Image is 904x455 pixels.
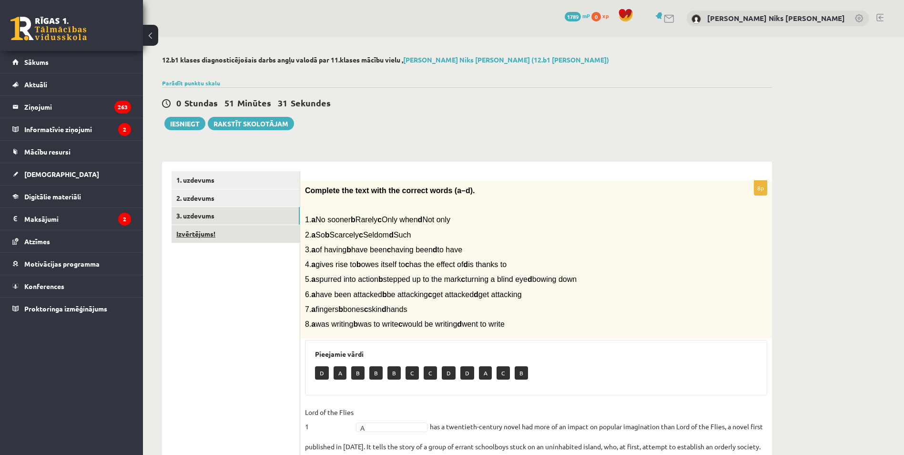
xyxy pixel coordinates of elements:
i: 263 [114,101,131,114]
p: A [479,366,492,380]
span: Sekundes [291,97,331,108]
span: 7. fingers bones skin hands [305,305,407,313]
b: a [311,231,315,239]
span: 5. spurred into action stepped up to the mark turning a blind eye bowing down [305,275,577,283]
b: d [389,231,394,239]
b: a [311,275,315,283]
b: b [353,320,358,328]
b: d [528,275,532,283]
a: Mācību resursi [12,141,131,163]
span: 0 [591,12,601,21]
a: Maksājumi2 [12,208,131,230]
a: Ziņojumi263 [12,96,131,118]
p: B [351,366,365,380]
span: xp [602,12,609,20]
span: Digitālie materiāli [24,192,81,201]
span: Konferences [24,282,64,290]
b: c [428,290,432,299]
span: Complete the text with the correct words (a–d). [305,186,475,195]
span: Atzīmes [24,237,50,246]
a: Izvērtējums! [172,225,300,243]
b: a [311,246,315,254]
a: 0 xp [591,12,613,20]
a: Proktoringa izmēģinājums [12,298,131,320]
legend: Ziņojumi [24,96,131,118]
p: B [369,366,383,380]
a: Informatīvie ziņojumi2 [12,118,131,140]
b: a [311,305,315,313]
a: A [356,423,427,432]
b: d [418,216,423,224]
span: 2. So Scarcely Seldom Such [305,231,411,239]
legend: Informatīvie ziņojumi [24,118,131,140]
h3: Pieejamie vārdi [315,350,757,358]
span: 6. have been attacked be attacking get attacked get attacking [305,290,522,299]
b: c [387,246,391,254]
b: a [311,216,315,224]
span: 1. No sooner Rarely Only when Not only [305,216,450,224]
a: Atzīmes [12,230,131,252]
b: c [364,305,368,313]
span: [DEMOGRAPHIC_DATA] [24,170,99,178]
p: C [406,366,419,380]
p: D [442,366,456,380]
img: Jānis Niks Balodis [691,14,701,24]
p: B [515,366,528,380]
b: b [346,246,351,254]
b: c [377,216,382,224]
a: [DEMOGRAPHIC_DATA] [12,163,131,185]
a: Rīgas 1. Tālmācības vidusskola [10,17,87,41]
span: mP [582,12,590,20]
span: Stundas [184,97,218,108]
b: b [378,275,383,283]
span: 4. gives rise to owes itself to has the effect of is thanks to [305,260,507,269]
a: Motivācijas programma [12,253,131,275]
b: b [356,260,361,269]
p: C [424,366,437,380]
h2: 12.b1 klases diagnosticējošais darbs angļu valodā par 11.klases mācību vielu , [162,56,772,64]
b: c [398,320,403,328]
a: 2. uzdevums [172,189,300,207]
i: 2 [118,213,131,226]
p: Lord of the Flies 1 [305,405,354,434]
b: d [382,305,386,313]
b: c [359,231,363,239]
a: Digitālie materiāli [12,186,131,207]
b: b [338,305,343,313]
b: b [382,290,387,299]
span: Aktuāli [24,80,47,89]
b: a [311,260,315,269]
a: Konferences [12,275,131,297]
span: 31 [278,97,287,108]
span: 1789 [565,12,581,21]
p: C [497,366,510,380]
b: a [311,320,315,328]
span: Mācību resursi [24,147,71,156]
i: 2 [118,123,131,136]
a: [PERSON_NAME] Niks [PERSON_NAME] [707,13,845,23]
span: 8. was writing was to write would be writing went to write [305,320,505,328]
span: Motivācijas programma [24,259,100,268]
b: c [461,275,465,283]
a: 3. uzdevums [172,207,300,225]
a: 1789 mP [565,12,590,20]
p: D [315,366,329,380]
a: Parādīt punktu skalu [162,79,220,87]
span: Minūtes [237,97,271,108]
b: d [433,246,437,254]
b: d [457,320,462,328]
b: a [311,290,315,299]
b: d [474,290,478,299]
legend: Maksājumi [24,208,131,230]
span: 3. of having have been having been to have [305,246,462,254]
a: Rakstīt skolotājam [208,117,294,130]
span: Sākums [24,58,49,66]
p: A [334,366,346,380]
p: D [460,366,474,380]
span: 0 [176,97,181,108]
b: b [325,231,330,239]
button: Iesniegt [164,117,205,130]
span: Proktoringa izmēģinājums [24,304,107,313]
b: c [405,260,409,269]
a: Aktuāli [12,73,131,95]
